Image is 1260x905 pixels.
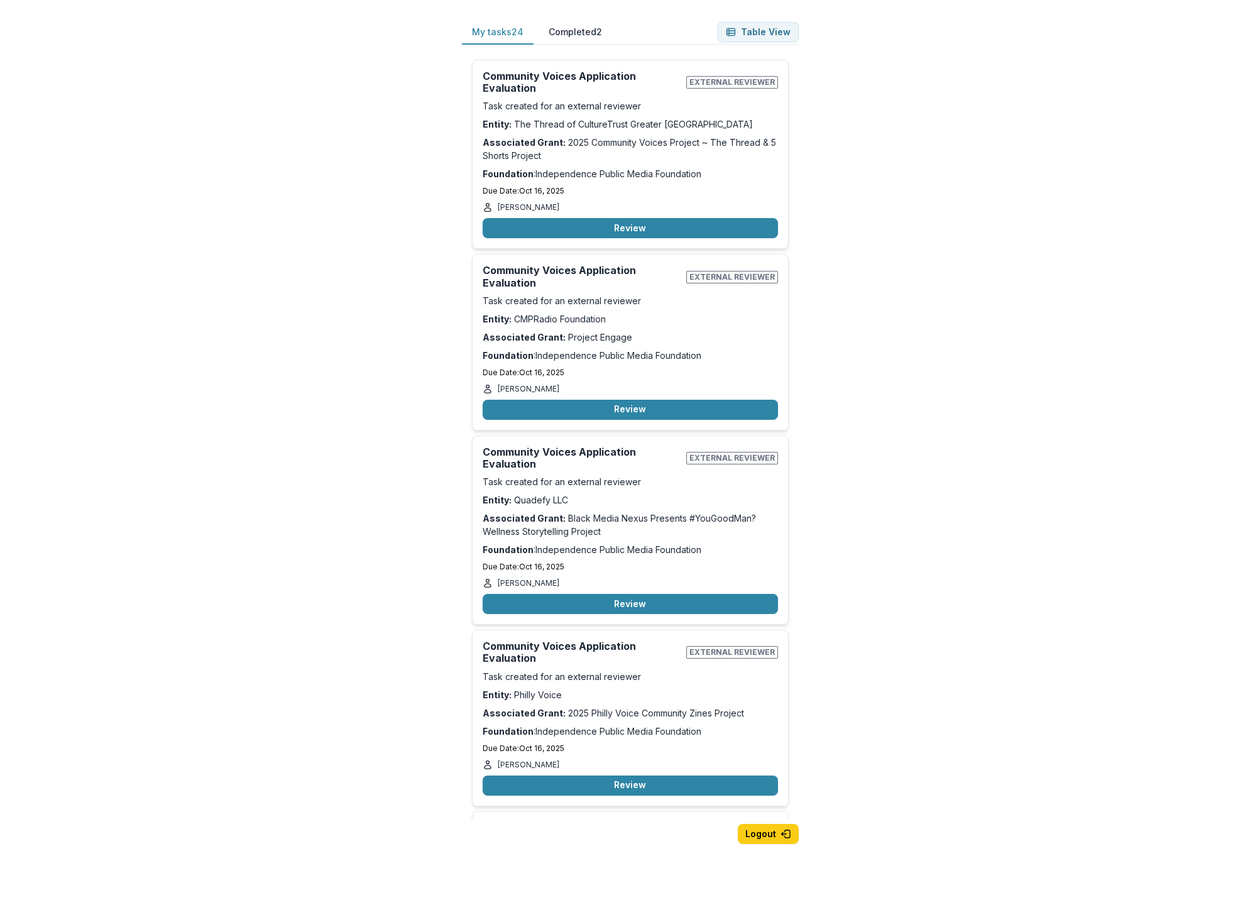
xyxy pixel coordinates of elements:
[498,202,559,213] p: [PERSON_NAME]
[483,400,778,420] button: Review
[686,646,778,659] span: External reviewer
[483,544,534,555] strong: Foundation
[483,294,778,307] p: Task created for an external reviewer
[738,824,799,844] button: Logout
[483,689,512,700] strong: Entity:
[483,512,778,538] p: Black Media Nexus Presents #YouGoodMan? Wellness Storytelling Project
[483,119,512,129] strong: Entity:
[483,185,778,197] p: Due Date: Oct 16, 2025
[498,383,559,395] p: [PERSON_NAME]
[483,314,512,324] strong: Entity:
[539,20,612,45] button: Completed 2
[498,578,559,589] p: [PERSON_NAME]
[483,493,778,507] p: Quadefy LLC
[483,167,778,180] p: : Independence Public Media Foundation
[483,670,778,683] p: Task created for an external reviewer
[483,331,778,344] p: Project Engage
[483,137,566,148] strong: Associated Grant:
[483,367,778,378] p: Due Date: Oct 16, 2025
[483,136,778,162] p: 2025 Community Voices Project ~ The Thread & 5 Shorts Project
[686,76,778,89] span: External reviewer
[483,349,778,362] p: : Independence Public Media Foundation
[718,22,799,42] button: Table View
[483,561,778,573] p: Due Date: Oct 16, 2025
[483,446,681,470] h2: Community Voices Application Evaluation
[483,118,778,131] p: The Thread of CultureTrust Greater [GEOGRAPHIC_DATA]
[483,475,778,488] p: Task created for an external reviewer
[686,271,778,283] span: External reviewer
[483,312,778,326] p: CMPRadio Foundation
[483,99,778,112] p: Task created for an external reviewer
[483,688,778,701] p: Philly Voice
[483,743,778,754] p: Due Date: Oct 16, 2025
[483,332,566,343] strong: Associated Grant:
[462,20,534,45] button: My tasks 24
[483,350,534,361] strong: Foundation
[483,513,566,524] strong: Associated Grant:
[483,543,778,556] p: : Independence Public Media Foundation
[483,265,681,288] h2: Community Voices Application Evaluation
[483,168,534,179] strong: Foundation
[686,452,778,464] span: External reviewer
[483,594,778,614] button: Review
[483,218,778,238] button: Review
[483,708,566,718] strong: Associated Grant:
[483,776,778,796] button: Review
[483,70,681,94] h2: Community Voices Application Evaluation
[483,726,534,737] strong: Foundation
[483,706,778,720] p: 2025 Philly Voice Community Zines Project
[483,725,778,738] p: : Independence Public Media Foundation
[483,640,681,664] h2: Community Voices Application Evaluation
[483,495,512,505] strong: Entity:
[498,759,559,771] p: [PERSON_NAME]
